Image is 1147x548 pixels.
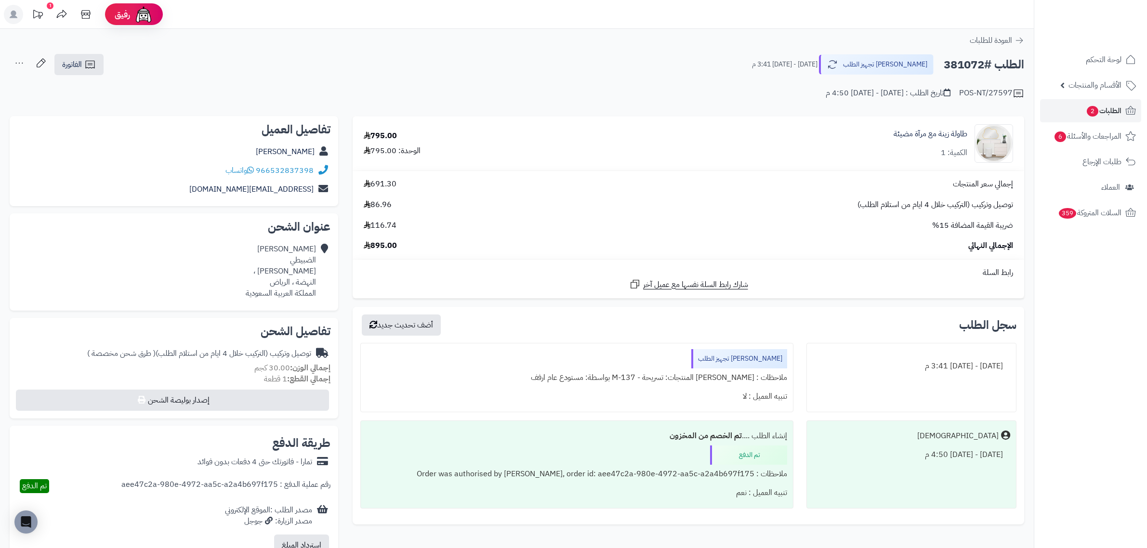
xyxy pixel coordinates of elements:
div: توصيل وتركيب (التركيب خلال 4 ايام من استلام الطلب) [87,348,311,359]
span: الفاتورة [62,59,82,70]
span: ( طرق شحن مخصصة ) [87,348,156,359]
div: مصدر الطلب :الموقع الإلكتروني [225,505,312,527]
a: [EMAIL_ADDRESS][DOMAIN_NAME] [189,183,314,195]
span: تم الدفع [22,480,47,492]
a: الفاتورة [54,54,104,75]
span: طلبات الإرجاع [1082,155,1121,169]
h2: تفاصيل العميل [17,124,330,135]
strong: إجمالي الوزن: [290,362,330,374]
b: تم الخصم من المخزون [670,430,742,442]
div: الوحدة: 795.00 [364,145,421,157]
a: [PERSON_NAME] [256,146,315,157]
div: تاريخ الطلب : [DATE] - [DATE] 4:50 م [826,88,950,99]
span: الطلبات [1086,104,1121,117]
strong: إجمالي القطع: [287,373,330,385]
a: تحديثات المنصة [26,5,50,26]
div: [PERSON_NAME] تجهيز الطلب [691,349,787,368]
div: رابط السلة [356,267,1020,278]
img: ai-face.png [134,5,153,24]
h2: تفاصيل الشحن [17,326,330,337]
div: إنشاء الطلب .... [367,427,787,445]
div: 1 [47,2,53,9]
div: تنبيه العميل : نعم [367,483,787,502]
img: logo-2.png [1081,27,1138,47]
a: المراجعات والأسئلة6 [1040,125,1141,148]
a: الطلبات2 [1040,99,1141,122]
a: طاولة زينة مع مرآة مضيئة [894,129,967,140]
span: شارك رابط السلة نفسها مع عميل آخر [643,279,748,290]
span: العودة للطلبات [970,35,1012,46]
a: العملاء [1040,176,1141,199]
span: الإجمالي النهائي [968,240,1013,251]
span: 2 [1087,106,1098,117]
h3: سجل الطلب [959,319,1016,331]
small: [DATE] - [DATE] 3:41 م [752,60,817,69]
div: Open Intercom Messenger [14,510,38,534]
span: إجمالي سعر المنتجات [953,179,1013,190]
a: لوحة التحكم [1040,48,1141,71]
div: تم الدفع [710,445,787,465]
h2: طريقة الدفع [272,437,330,449]
div: ملاحظات : [PERSON_NAME] المنتجات: تسريحة - M-137 بواسطة: مستودع عام ارفف [367,368,787,387]
img: 1752151858-1-90x90.jpg [975,124,1013,163]
div: مصدر الزيارة: جوجل [225,516,312,527]
span: العملاء [1101,181,1120,194]
a: 966532837398 [256,165,314,176]
div: تمارا - فاتورتك حتى 4 دفعات بدون فوائد [198,457,312,468]
div: رقم عملية الدفع : aee47c2a-980e-4972-aa5c-a2a4b697f175 [121,479,330,493]
span: 895.00 [364,240,397,251]
span: 116.74 [364,220,396,231]
span: 359 [1059,208,1076,219]
span: 691.30 [364,179,396,190]
h2: الطلب #381072 [944,55,1024,75]
small: 30.00 كجم [254,362,330,374]
h2: عنوان الشحن [17,221,330,233]
a: واتساب [225,165,254,176]
div: تنبيه العميل : لا [367,387,787,406]
span: الأقسام والمنتجات [1068,78,1121,92]
a: طلبات الإرجاع [1040,150,1141,173]
div: POS-NT/27597 [959,88,1024,99]
div: [PERSON_NAME] الضبيطي [PERSON_NAME] ، النهضة ، الرياض المملكة العربية السعودية [246,244,316,299]
span: المراجعات والأسئلة [1054,130,1121,143]
div: [DATE] - [DATE] 3:41 م [813,357,1010,376]
span: لوحة التحكم [1086,53,1121,66]
div: 795.00 [364,130,397,142]
span: 6 [1055,131,1066,142]
span: 86.96 [364,199,392,210]
div: [DATE] - [DATE] 4:50 م [813,445,1010,464]
span: توصيل وتركيب (التركيب خلال 4 ايام من استلام الطلب) [857,199,1013,210]
div: الكمية: 1 [941,147,967,158]
button: إصدار بوليصة الشحن [16,390,329,411]
a: شارك رابط السلة نفسها مع عميل آخر [629,278,748,290]
a: السلات المتروكة359 [1040,201,1141,224]
div: [DEMOGRAPHIC_DATA] [917,431,999,442]
span: ضريبة القيمة المضافة 15% [932,220,1013,231]
button: [PERSON_NAME] تجهيز الطلب [819,54,934,75]
span: رفيق [115,9,130,20]
small: 1 قطعة [264,373,330,385]
button: أضف تحديث جديد [362,314,441,336]
span: السلات المتروكة [1058,206,1121,220]
a: العودة للطلبات [970,35,1024,46]
div: ملاحظات : Order was authorised by [PERSON_NAME], order id: aee47c2a-980e-4972-aa5c-a2a4b697f175 [367,465,787,483]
